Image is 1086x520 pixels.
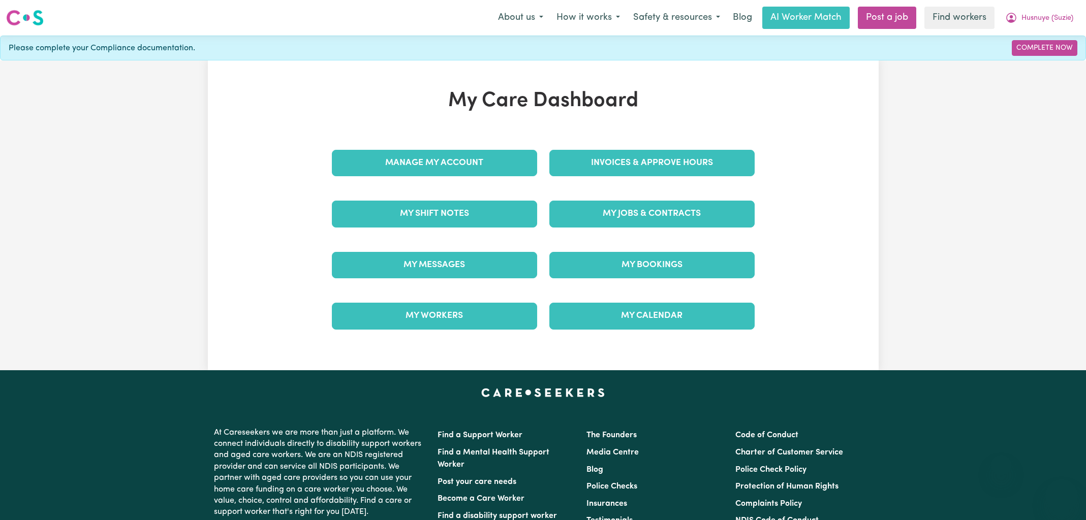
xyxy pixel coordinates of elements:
[924,7,995,29] a: Find workers
[326,89,761,113] h1: My Care Dashboard
[991,455,1011,475] iframe: Close message
[9,42,195,54] span: Please complete your Compliance documentation.
[735,448,843,457] a: Charter of Customer Service
[438,431,522,439] a: Find a Support Worker
[586,448,639,457] a: Media Centre
[1021,13,1073,24] span: Husnuye (Suzie)
[735,466,806,474] a: Police Check Policy
[858,7,916,29] a: Post a job
[332,303,537,329] a: My Workers
[1045,479,1078,512] iframe: Button to launch messaging window
[586,431,637,439] a: The Founders
[6,6,44,29] a: Careseekers logo
[481,388,605,397] a: Careseekers home page
[332,252,537,278] a: My Messages
[550,7,627,28] button: How it works
[549,150,755,176] a: Invoices & Approve Hours
[549,201,755,227] a: My Jobs & Contracts
[586,482,637,491] a: Police Checks
[586,466,603,474] a: Blog
[549,252,755,278] a: My Bookings
[438,478,516,486] a: Post your care needs
[727,7,758,29] a: Blog
[586,500,627,508] a: Insurances
[438,495,524,503] a: Become a Care Worker
[762,7,850,29] a: AI Worker Match
[6,9,44,27] img: Careseekers logo
[549,303,755,329] a: My Calendar
[438,448,549,469] a: Find a Mental Health Support Worker
[332,201,537,227] a: My Shift Notes
[491,7,550,28] button: About us
[735,482,839,491] a: Protection of Human Rights
[735,500,802,508] a: Complaints Policy
[332,150,537,176] a: Manage My Account
[735,431,798,439] a: Code of Conduct
[1012,40,1077,56] a: Complete Now
[627,7,727,28] button: Safety & resources
[999,7,1080,28] button: My Account
[438,512,557,520] a: Find a disability support worker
